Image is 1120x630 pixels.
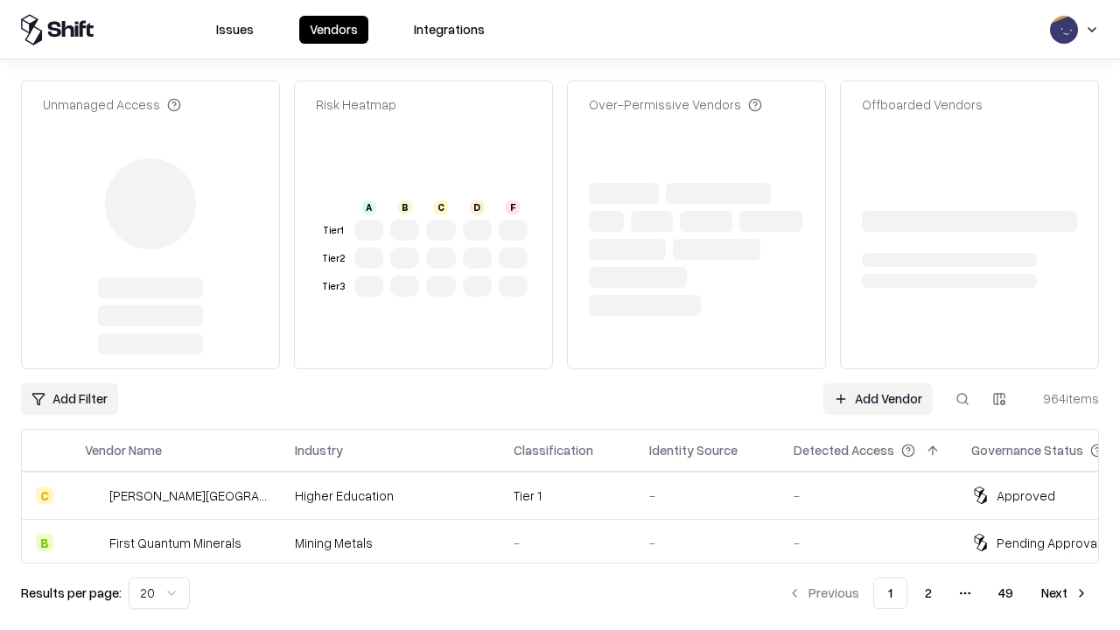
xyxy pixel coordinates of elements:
[649,486,766,505] div: -
[794,534,943,552] div: -
[319,223,347,238] div: Tier 1
[21,383,118,415] button: Add Filter
[997,534,1100,552] div: Pending Approval
[295,486,486,505] div: Higher Education
[911,577,946,609] button: 2
[403,16,495,44] button: Integrations
[85,534,102,551] img: First Quantum Minerals
[299,16,368,44] button: Vendors
[984,577,1027,609] button: 49
[649,534,766,552] div: -
[514,534,621,552] div: -
[109,534,241,552] div: First Quantum Minerals
[362,200,376,214] div: A
[21,584,122,602] p: Results per page:
[1029,389,1099,408] div: 964 items
[206,16,264,44] button: Issues
[862,95,983,114] div: Offboarded Vendors
[1031,577,1099,609] button: Next
[398,200,412,214] div: B
[794,441,894,459] div: Detected Access
[506,200,520,214] div: F
[777,577,1099,609] nav: pagination
[295,441,343,459] div: Industry
[295,534,486,552] div: Mining Metals
[319,251,347,266] div: Tier 2
[36,486,53,504] div: C
[109,486,267,505] div: [PERSON_NAME][GEOGRAPHIC_DATA]
[971,441,1083,459] div: Governance Status
[823,383,933,415] a: Add Vendor
[997,486,1055,505] div: Approved
[470,200,484,214] div: D
[85,441,162,459] div: Vendor Name
[434,200,448,214] div: C
[649,441,738,459] div: Identity Source
[319,279,347,294] div: Tier 3
[589,95,762,114] div: Over-Permissive Vendors
[43,95,181,114] div: Unmanaged Access
[36,534,53,551] div: B
[873,577,907,609] button: 1
[514,486,621,505] div: Tier 1
[316,95,396,114] div: Risk Heatmap
[794,486,943,505] div: -
[514,441,593,459] div: Classification
[85,486,102,504] img: Reichman University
